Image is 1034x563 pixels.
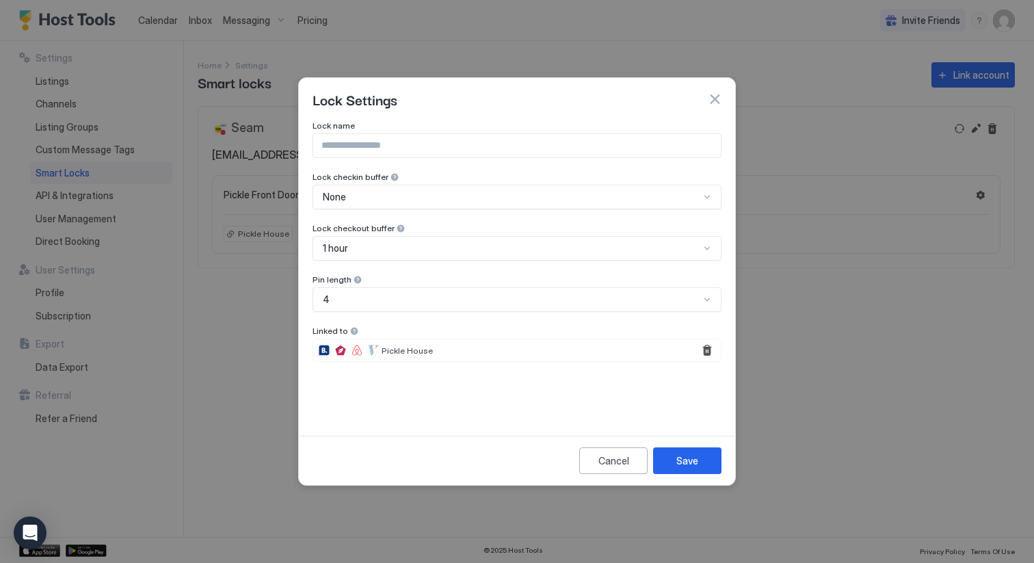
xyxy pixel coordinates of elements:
span: Lock name [313,120,355,131]
div: Save [676,454,698,468]
div: Open Intercom Messenger [14,516,47,549]
span: None [323,191,346,203]
span: Lock checkin buffer [313,172,388,182]
span: Pin length [313,274,352,285]
button: Save [653,447,721,474]
button: Remove [699,342,715,358]
input: Input Field [313,134,721,157]
span: 1 hour [323,242,348,254]
span: Linked to [313,326,348,336]
button: Cancel [579,447,648,474]
span: Lock Settings [313,89,397,109]
span: 4 [323,293,330,306]
div: Cancel [598,454,629,468]
span: Pickle House [382,345,433,356]
span: Lock checkout buffer [313,223,395,233]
